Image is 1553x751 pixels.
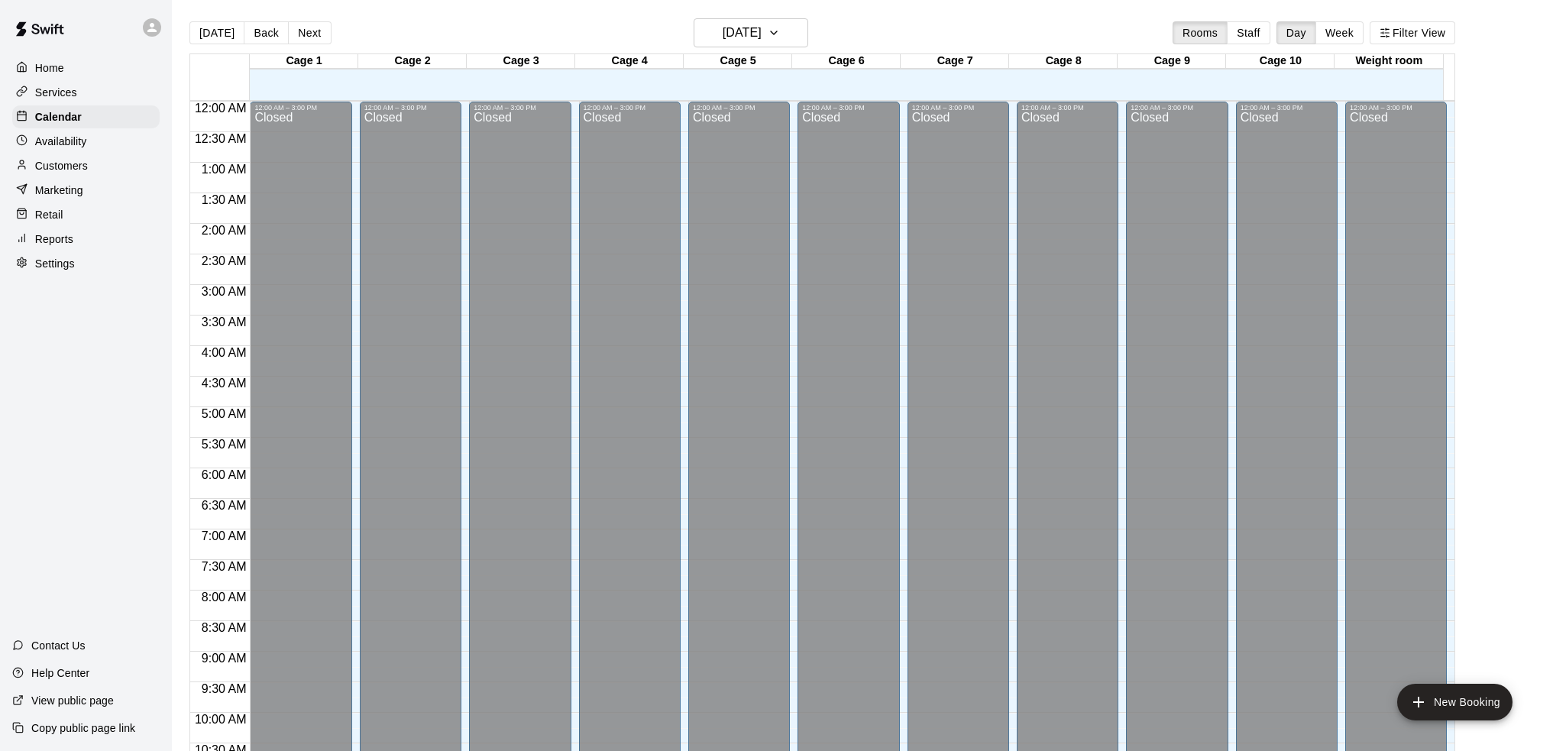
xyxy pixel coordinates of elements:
span: 12:00 AM [191,102,251,115]
p: Calendar [35,109,82,125]
span: 4:30 AM [198,377,251,390]
span: 6:30 AM [198,499,251,512]
p: View public page [31,693,114,708]
span: 1:00 AM [198,163,251,176]
div: 12:00 AM – 3:00 PM [364,104,457,112]
div: 12:00 AM – 3:00 PM [912,104,1005,112]
div: Cage 8 [1009,54,1118,69]
p: Settings [35,256,75,271]
p: Availability [35,134,87,149]
a: Calendar [12,105,160,128]
span: 6:00 AM [198,468,251,481]
h6: [DATE] [723,22,762,44]
a: Retail [12,203,160,226]
span: 9:00 AM [198,652,251,665]
button: [DATE] [694,18,808,47]
span: 7:00 AM [198,529,251,542]
div: Cage 2 [358,54,467,69]
span: 4:00 AM [198,346,251,359]
div: Cage 7 [901,54,1009,69]
div: Cage 5 [684,54,792,69]
a: Home [12,57,160,79]
div: 12:00 AM – 3:00 PM [1021,104,1114,112]
div: 12:00 AM – 3:00 PM [802,104,895,112]
div: 12:00 AM – 3:00 PM [254,104,347,112]
p: Customers [35,158,88,173]
button: Back [244,21,289,44]
button: Staff [1227,21,1270,44]
span: 2:00 AM [198,224,251,237]
p: Home [35,60,64,76]
a: Services [12,81,160,104]
span: 8:30 AM [198,621,251,634]
span: 5:00 AM [198,407,251,420]
button: Week [1315,21,1364,44]
a: Marketing [12,179,160,202]
a: Customers [12,154,160,177]
p: Reports [35,231,73,247]
span: 8:00 AM [198,591,251,604]
span: 5:30 AM [198,438,251,451]
div: 12:00 AM – 3:00 PM [1131,104,1223,112]
div: 12:00 AM – 3:00 PM [693,104,785,112]
a: Reports [12,228,160,251]
button: Rooms [1173,21,1228,44]
p: Retail [35,207,63,222]
button: add [1397,684,1513,720]
div: 12:00 AM – 3:00 PM [584,104,676,112]
div: Cage 10 [1226,54,1335,69]
div: Cage 9 [1118,54,1226,69]
span: 1:30 AM [198,193,251,206]
button: Next [288,21,331,44]
div: 12:00 AM – 3:00 PM [1241,104,1333,112]
div: Cage 4 [575,54,684,69]
div: 12:00 AM – 3:00 PM [474,104,566,112]
span: 2:30 AM [198,254,251,267]
span: 12:30 AM [191,132,251,145]
div: Cage 1 [250,54,358,69]
button: Day [1276,21,1316,44]
p: Services [35,85,77,100]
div: 12:00 AM – 3:00 PM [1350,104,1442,112]
span: 10:00 AM [191,713,251,726]
a: Settings [12,252,160,275]
p: Contact Us [31,638,86,653]
div: Cage 6 [792,54,901,69]
span: 3:00 AM [198,285,251,298]
p: Marketing [35,183,83,198]
span: 9:30 AM [198,682,251,695]
a: Availability [12,130,160,153]
span: 7:30 AM [198,560,251,573]
span: 3:30 AM [198,316,251,329]
p: Help Center [31,665,89,681]
p: Copy public page link [31,720,135,736]
div: Cage 3 [467,54,575,69]
div: Weight room [1335,54,1443,69]
button: [DATE] [189,21,244,44]
button: Filter View [1370,21,1455,44]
